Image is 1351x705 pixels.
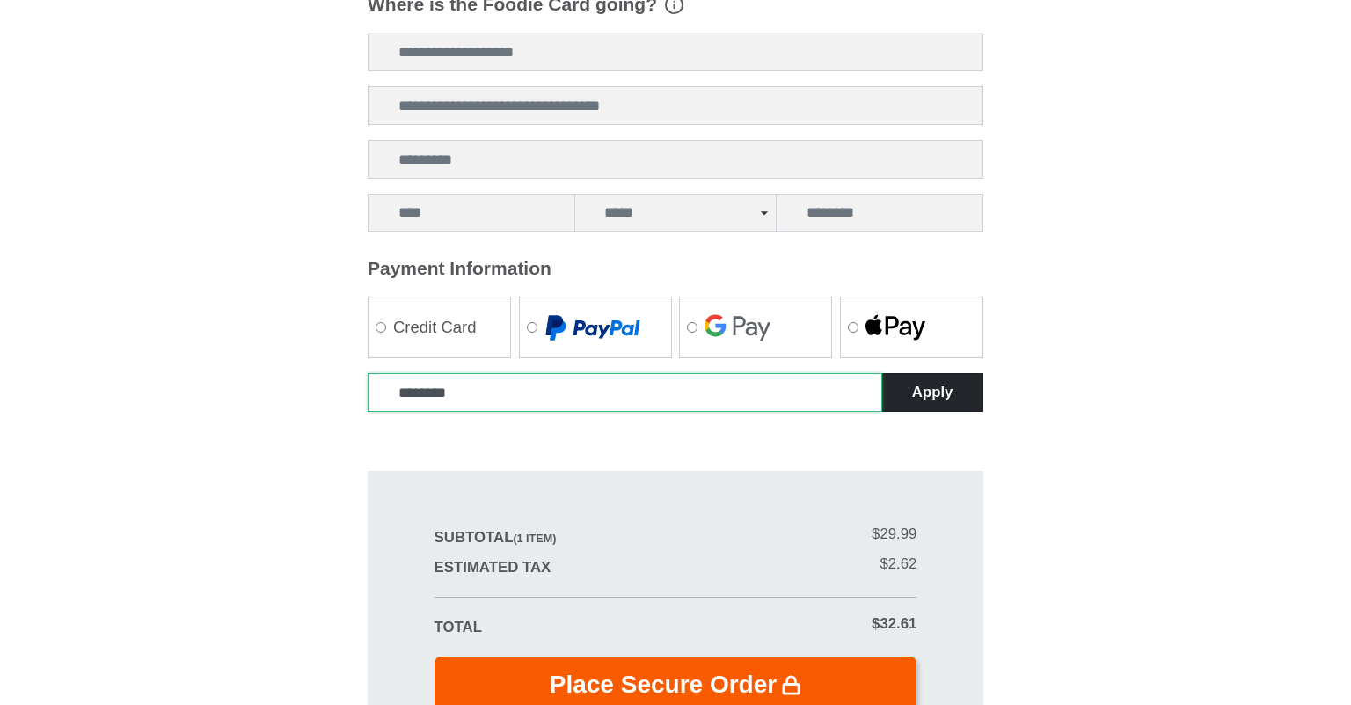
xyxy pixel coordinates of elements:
[675,553,916,575] dd: $2.62
[881,373,983,412] button: Apply
[368,194,575,232] input: Enter city
[675,523,916,545] dd: $29.99
[376,322,386,333] input: Credit Card
[675,613,916,635] dd: $32.61
[517,532,553,545] span: 1 item
[368,254,983,283] legend: Payment Information
[368,373,882,412] input: Enter coupon code
[435,526,675,548] dt: Subtotal
[369,297,510,357] label: Credit Card
[776,194,983,232] input: Enter Zip Code
[435,556,675,578] dt: Estimated Tax
[513,532,556,545] span: ( )
[435,616,675,638] dt: Total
